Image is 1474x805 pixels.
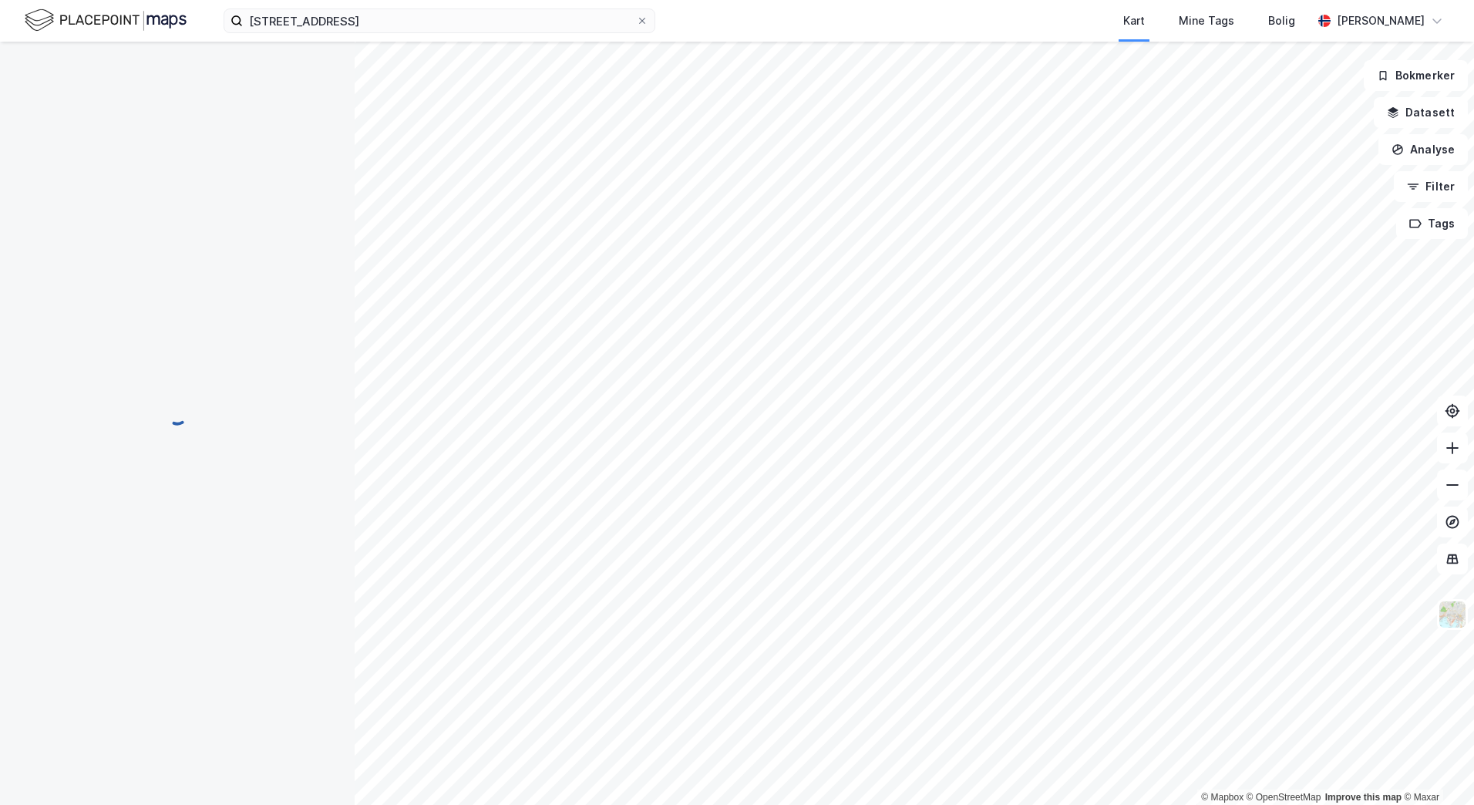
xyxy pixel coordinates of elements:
button: Bokmerker [1364,60,1468,91]
iframe: Chat Widget [1397,731,1474,805]
div: Mine Tags [1179,12,1234,30]
button: Datasett [1374,97,1468,128]
button: Filter [1394,171,1468,202]
img: Z [1438,600,1467,629]
input: Søk på adresse, matrikkel, gårdeiere, leietakere eller personer [243,9,636,32]
div: [PERSON_NAME] [1337,12,1425,30]
button: Analyse [1378,134,1468,165]
img: spinner.a6d8c91a73a9ac5275cf975e30b51cfb.svg [165,402,190,426]
img: logo.f888ab2527a4732fd821a326f86c7f29.svg [25,7,187,34]
a: OpenStreetMap [1247,792,1321,803]
a: Mapbox [1201,792,1243,803]
button: Tags [1396,208,1468,239]
div: Kontrollprogram for chat [1397,731,1474,805]
div: Kart [1123,12,1145,30]
div: Bolig [1268,12,1295,30]
a: Improve this map [1325,792,1402,803]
